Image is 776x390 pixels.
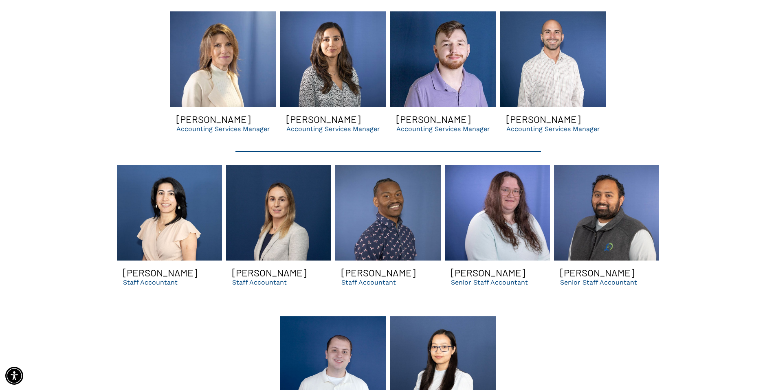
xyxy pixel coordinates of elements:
h3: [PERSON_NAME] [396,113,470,125]
p: Staff Accountant [341,278,396,286]
a: David smiling | dental cpa and support organization | bookkeeping, tax services in GA [335,165,440,261]
h3: [PERSON_NAME] [286,113,361,125]
a: Heather smiling | dental dso cpas and support organization in GA [445,165,550,261]
a: Lori smiling | dental accounting services manager for dso and dental businesses in GA [170,11,276,107]
p: Accounting Services Manager [286,125,380,133]
p: Accounting Services Manager [506,125,600,133]
h3: [PERSON_NAME] [560,267,634,278]
a: Carolina Smiling | dental accounting services manager in GA | dso consulting [280,11,386,107]
a: A woman is posing for a picture in front of a blue background. [117,165,222,261]
p: Staff Accountant [232,278,287,286]
a: Hiren | dental cpa firm in suwanee ga [554,165,659,261]
p: Accounting Services Manager [176,125,270,133]
p: Accounting Services Manager [396,125,490,133]
p: Senior Staff Accountant [560,278,637,286]
h3: [PERSON_NAME] [506,113,580,125]
div: Accessibility Menu [5,367,23,385]
h3: [PERSON_NAME] [341,267,415,278]
p: Senior Staff Accountant [451,278,528,286]
h3: [PERSON_NAME] [232,267,306,278]
a: A bald man with a beard is smiling in front of a blue wall. [500,11,606,107]
h3: [PERSON_NAME] [176,113,251,125]
p: Staff Accountant [123,278,178,286]
h3: [PERSON_NAME] [451,267,525,278]
h3: [PERSON_NAME] [123,267,197,278]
